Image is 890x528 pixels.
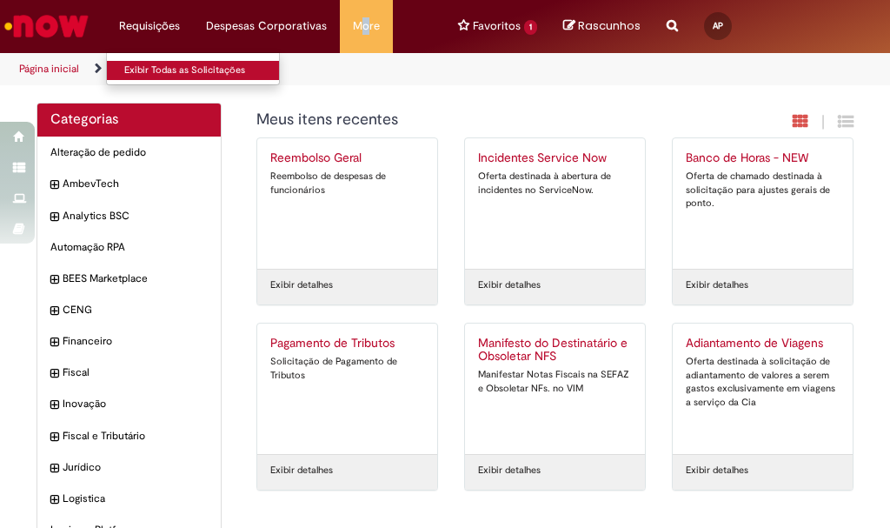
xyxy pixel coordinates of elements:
[206,17,327,35] span: Despesas Corporativas
[478,368,632,395] div: Manifestar Notas Fiscais na SEFAZ e Obsoletar NFs. no VIM
[270,278,333,292] a: Exibir detalhes
[13,53,506,85] ul: Trilhas de página
[821,112,825,132] span: |
[270,170,424,197] div: Reembolso de despesas de funcionários
[63,271,208,286] span: BEES Marketplace
[63,334,208,349] span: Financeiro
[50,303,58,320] i: expandir categoria CENG
[473,17,521,35] span: Favoritos
[563,17,641,34] a: No momento, sua lista de rascunhos tem 0 Itens
[37,483,221,515] div: expandir categoria Logistica Logistica
[524,20,537,35] span: 1
[63,429,208,444] span: Fiscal e Tributário
[478,170,632,197] div: Oferta destinada à abertura de incidentes no ServiceNow.
[50,177,58,194] i: expandir categoria AmbevTech
[19,62,79,76] a: Página inicial
[37,451,221,484] div: expandir categoria Jurídico Jurídico
[50,271,58,289] i: expandir categoria BEES Marketplace
[50,460,58,478] i: expandir categoria Jurídico
[63,177,208,191] span: AmbevTech
[465,138,645,269] a: Incidentes Service Now Oferta destinada à abertura de incidentes no ServiceNow.
[37,137,221,169] div: Alteração de pedido
[63,491,208,506] span: Logistica
[270,337,424,351] h2: Pagamento de Tributos
[270,151,424,165] h2: Reembolso Geral
[63,365,208,380] span: Fiscal
[50,491,58,509] i: expandir categoria Logistica
[63,460,208,475] span: Jurídico
[478,464,541,478] a: Exibir detalhes
[686,337,840,351] h2: Adiantamento de Viagens
[578,17,641,34] span: Rascunhos
[686,151,840,165] h2: Banco de Horas - NEW
[353,17,380,35] span: More
[673,138,853,269] a: Banco de Horas - NEW Oferta de chamado destinada à solicitação para ajustes gerais de ponto.
[107,61,298,80] a: Exibir Todas as Solicitações
[63,303,208,317] span: CENG
[713,20,723,31] span: AP
[686,170,840,211] div: Oferta de chamado destinada à solicitação para ajustes gerais de ponto.
[478,278,541,292] a: Exibir detalhes
[119,17,180,35] span: Requisições
[50,112,208,128] h2: Categorias
[2,9,91,43] img: ServiceNow
[673,324,853,454] a: Adiantamento de Viagens Oferta destinada à solicitação de adiantamento de valores a serem gastos ...
[50,397,58,414] i: expandir categoria Inovação
[478,337,632,364] h2: Manifesto do Destinatário e Obsoletar NFS
[37,231,221,264] div: Automação RPA
[50,334,58,351] i: expandir categoria Financeiro
[37,200,221,232] div: expandir categoria Analytics BSC Analytics BSC
[270,355,424,382] div: Solicitação de Pagamento de Tributos
[686,355,840,410] div: Oferta destinada à solicitação de adiantamento de valores a serem gastos exclusivamente em viagen...
[50,365,58,383] i: expandir categoria Fiscal
[37,325,221,358] div: expandir categoria Financeiro Financeiro
[63,209,208,224] span: Analytics BSC
[270,464,333,478] a: Exibir detalhes
[37,168,221,200] div: expandir categoria AmbevTech AmbevTech
[257,138,437,269] a: Reembolso Geral Reembolso de despesas de funcionários
[256,111,698,129] h1: {"description":"","title":"Meus itens recentes"} Categoria
[838,113,853,130] i: Exibição de grade
[106,52,280,85] ul: Requisições
[793,113,808,130] i: Exibição em cartão
[50,209,58,226] i: expandir categoria Analytics BSC
[686,278,748,292] a: Exibir detalhes
[37,263,221,295] div: expandir categoria BEES Marketplace BEES Marketplace
[37,357,221,389] div: expandir categoria Fiscal Fiscal
[478,151,632,165] h2: Incidentes Service Now
[37,294,221,326] div: expandir categoria CENG CENG
[63,397,208,411] span: Inovação
[37,388,221,420] div: expandir categoria Inovação Inovação
[37,420,221,452] div: expandir categoria Fiscal e Tributário Fiscal e Tributário
[257,324,437,454] a: Pagamento de Tributos Solicitação de Pagamento de Tributos
[465,324,645,454] a: Manifesto do Destinatário e Obsoletar NFS Manifestar Notas Fiscais na SEFAZ e Obsoletar NFs. no VIM
[50,240,208,255] span: Automação RPA
[50,145,208,160] span: Alteração de pedido
[50,429,58,446] i: expandir categoria Fiscal e Tributário
[686,464,748,478] a: Exibir detalhes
